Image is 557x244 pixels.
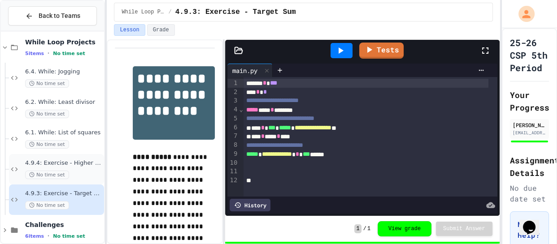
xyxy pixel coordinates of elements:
[175,7,296,17] span: 4.9.3: Exercise - Target Sum
[25,110,69,118] span: No time set
[513,121,546,129] div: [PERSON_NAME] Sierra
[25,201,69,210] span: No time set
[227,123,239,132] div: 6
[25,79,69,88] span: No time set
[227,66,261,75] div: main.py
[354,224,361,233] span: 1
[227,114,239,123] div: 5
[227,105,239,114] div: 4
[168,9,171,16] span: /
[230,199,270,211] div: History
[436,222,492,236] button: Submit Answer
[518,219,541,240] h3: Need Help?
[25,140,69,149] span: No time set
[25,38,102,46] span: While Loop Projects
[510,36,549,74] h1: 25-26 CSP 5th Period
[25,233,44,239] span: 6 items
[227,88,239,97] div: 2
[509,4,537,24] div: My Account
[25,159,102,167] span: 4.9.4: Exercise - Higher or Lower I
[227,64,273,77] div: main.py
[25,98,102,106] span: 6.2. While: Least divisor
[227,158,239,167] div: 10
[359,43,404,59] a: Tests
[122,9,165,16] span: While Loop Projects
[519,208,548,235] iframe: chat widget
[39,11,80,21] span: Back to Teams
[48,50,49,57] span: •
[227,176,239,185] div: 12
[147,24,175,36] button: Grade
[510,183,549,204] div: No due date set
[513,129,546,136] div: [EMAIL_ADDRESS][DOMAIN_NAME]
[227,79,239,88] div: 1
[443,225,485,232] span: Submit Answer
[239,106,243,113] span: Fold line
[25,51,44,56] span: 5 items
[227,150,239,158] div: 9
[25,221,102,229] span: Challenges
[363,225,366,232] span: /
[8,6,97,26] button: Back to Teams
[48,232,49,240] span: •
[227,167,239,176] div: 11
[114,24,145,36] button: Lesson
[510,154,549,179] h2: Assignment Details
[227,141,239,150] div: 8
[53,233,85,239] span: No time set
[53,51,85,56] span: No time set
[25,68,102,76] span: 6.4. While: Jogging
[378,221,431,236] button: View grade
[510,89,549,114] h2: Your Progress
[25,129,102,137] span: 6.1. While: List of squares
[25,171,69,179] span: No time set
[367,225,370,232] span: 1
[227,132,239,141] div: 7
[227,96,239,105] div: 3
[25,190,102,197] span: 4.9.3: Exercise - Target Sum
